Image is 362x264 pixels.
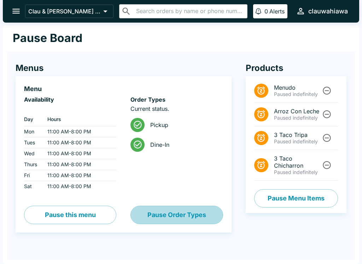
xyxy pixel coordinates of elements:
[42,170,116,181] td: 11:00 AM - 8:00 PM
[246,63,346,73] h4: Products
[130,105,223,112] p: Current status.
[320,158,333,172] button: Unpause
[42,159,116,170] td: 11:00 AM - 8:00 PM
[24,137,42,148] td: Tues
[274,138,321,145] p: Paused indefinitely
[24,105,116,112] p: ‏
[254,189,338,208] button: Pause Menu Items
[320,108,333,121] button: Unpause
[150,141,217,148] span: Dine-In
[274,131,321,138] span: 3 Taco Tripa
[24,181,42,192] td: Sat
[42,181,116,192] td: 11:00 AM - 8:00 PM
[24,170,42,181] td: Fri
[42,112,116,126] th: Hours
[130,206,223,224] button: Pause Order Types
[320,84,333,97] button: Unpause
[28,8,100,15] p: Clau & [PERSON_NAME] Cocina - Wahiawa
[24,112,42,126] th: Day
[274,108,321,115] span: Arroz Con Leche
[274,84,321,91] span: Menudo
[24,96,116,103] h6: Availability
[24,126,42,137] td: Mon
[42,148,116,159] td: 11:00 AM - 8:00 PM
[150,121,217,128] span: Pickup
[24,148,42,159] td: Wed
[24,206,116,224] button: Pause this menu
[274,115,321,121] p: Paused indefinitely
[25,5,113,18] button: Clau & [PERSON_NAME] Cocina - Wahiawa
[308,7,348,16] div: clauwahiawa
[134,6,244,16] input: Search orders by name or phone number
[13,31,82,45] h1: Pause Board
[264,8,268,15] p: 0
[42,126,116,137] td: 11:00 AM - 8:00 PM
[130,96,223,103] h6: Order Types
[7,2,25,20] button: open drawer
[269,8,285,15] p: Alerts
[24,159,42,170] td: Thurs
[274,169,321,175] p: Paused indefinitely
[274,91,321,97] p: Paused indefinitely
[16,63,232,73] h4: Menus
[42,137,116,148] td: 11:00 AM - 8:00 PM
[293,4,351,19] button: clauwahiawa
[320,131,333,144] button: Unpause
[274,155,321,169] span: 3 Taco Chicharron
